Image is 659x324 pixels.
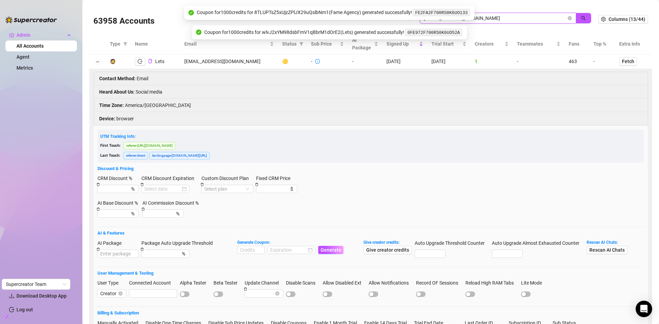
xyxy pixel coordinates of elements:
[363,240,400,245] strong: Give creator credits:
[598,15,648,23] button: Columns (13/44)
[204,28,463,37] div: Coupon for 1000 credits for wlvJ2xYM98dsbFmV1qBbrM1dOrE2 ( Lets ) generated successfully!
[97,250,139,258] input: AI Package
[565,34,589,55] th: Fans
[148,59,152,64] button: Copy Account UID
[16,293,67,299] span: Download Desktop App
[100,185,130,193] input: CRM Discount %
[521,291,531,297] button: Lite Mode
[141,239,217,247] label: Package Auto Upgrade Threshold
[352,36,373,51] span: AI Package
[96,248,100,251] span: delete
[405,29,462,36] code: 0FE972F700RS0K6UO52A
[587,240,618,245] strong: Rescan AI Chats:
[201,175,253,182] label: Custom Discount Plan
[155,59,164,64] span: Lets
[323,279,366,287] label: Allow Disabled Ext
[275,291,279,296] span: close-circle
[386,40,417,48] span: Signed Up
[129,279,175,287] label: Connected Account
[180,34,278,55] th: Email
[431,40,461,48] span: Trial Start
[200,183,204,186] span: delete
[123,42,127,46] span: filter
[97,175,137,182] label: CRM Discount %
[348,34,382,55] th: AI Package
[587,246,627,254] button: Rescan AI Chats
[94,99,648,112] li: America/[GEOGRAPHIC_DATA]
[99,89,135,95] strong: Heard About Us :
[94,112,648,125] li: browser
[589,55,615,69] td: -
[492,250,522,257] input: Auto Upgrade Almost Exhausted Counter
[465,291,475,297] button: Reload High RAM Tabs
[16,307,33,312] a: Log out
[140,248,144,251] span: delete
[568,16,572,20] button: close-circle
[180,55,278,69] td: [EMAIL_ADDRESS][DOMAIN_NAME]
[244,287,247,291] span: delete
[286,291,296,297] button: Disable Scans
[180,291,189,297] button: Alpha Tester
[97,279,123,287] label: User Type
[416,291,426,297] button: Record OF Sessions
[415,250,445,257] input: Auto Upgrade Threshold Counter
[601,17,606,22] span: setting
[184,40,269,48] span: Email
[318,246,344,254] button: Generate
[424,14,566,22] input: Search by UID / Name / Email / Creator Username
[9,293,14,299] span: download
[589,247,625,253] span: Rescan AI Chats
[416,279,463,287] label: Record OF Sessions
[129,289,177,298] input: Connected Account
[93,16,154,27] h3: 63958 Accounts
[382,55,427,69] td: [DATE]
[97,310,644,316] h5: Billing & Subscription
[100,143,120,148] span: First Touch:
[3,314,8,319] span: build
[581,16,586,21] span: search
[307,34,348,55] th: Sub Price
[135,57,145,65] button: logout
[517,40,555,48] span: Teammates
[615,34,652,55] th: Extra Info
[118,291,123,296] span: close-circle
[131,34,180,55] th: Name
[5,16,57,23] img: logo-BBDzfeDw.svg
[97,239,126,247] label: AI Package
[100,153,120,158] span: Last Touch:
[94,72,648,85] li: Email
[97,230,644,237] h5: AI & Features
[110,40,120,48] span: Type
[94,85,648,99] li: Social media
[237,240,270,245] strong: Generate Coupon:
[196,29,201,35] span: check-circle
[97,165,644,172] h5: Discount & Pricing
[311,40,338,48] span: Sub Price
[298,39,305,49] span: filter
[99,116,115,121] strong: Device :
[97,199,142,207] label: AI Base Discount %
[259,185,289,193] input: Fixed CRM Price
[636,301,652,317] div: Open Intercom Messenger
[99,103,124,108] strong: Time Zone :
[110,58,116,65] div: 🧔
[9,32,14,38] span: crown
[369,279,413,287] label: Allow Notifications
[475,40,504,48] span: Creators
[471,34,513,55] th: Creators
[96,183,100,186] span: delete
[245,279,283,287] label: Update Channel
[123,152,148,159] span: referrer : direct
[282,40,297,48] span: Status
[144,185,181,193] input: CRM Discount Expiration
[213,279,242,287] label: Beta Tester
[323,291,332,297] button: Allow Disabled Ext
[16,65,33,71] a: Metrics
[255,183,258,186] span: delete
[256,175,295,182] label: Fixed CRM Price
[475,59,477,64] span: 1
[95,59,100,65] button: Collapse row
[619,57,637,65] button: Fetch
[16,29,65,40] span: Admin
[148,59,152,63] span: copy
